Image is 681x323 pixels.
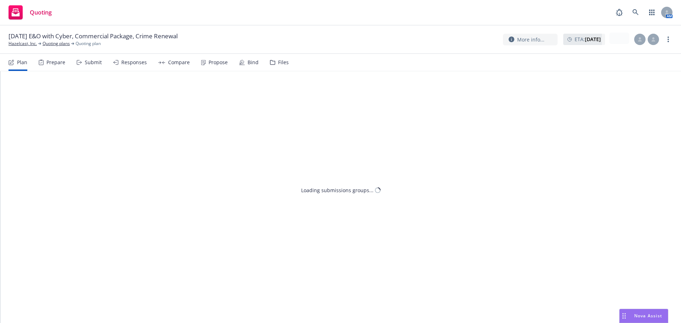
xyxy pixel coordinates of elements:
div: Submit [85,60,102,65]
div: Propose [209,60,228,65]
div: Loading submissions groups... [301,186,373,194]
span: Quoting plan [76,40,101,47]
div: Plan [17,60,27,65]
div: Compare [168,60,190,65]
a: more [664,35,672,44]
div: Prepare [46,60,65,65]
div: Drag to move [620,309,629,323]
span: Quoting [30,10,52,15]
a: Search [629,5,643,20]
button: More info... [503,34,558,45]
div: Files [278,60,289,65]
a: Quoting plans [43,40,70,47]
div: Responses [121,60,147,65]
span: [DATE] E&O with Cyber, Commercial Package, Crime Renewal [9,32,178,40]
strong: [DATE] [585,36,601,43]
button: Nova Assist [619,309,668,323]
a: Quoting [6,2,55,22]
a: Report a Bug [612,5,626,20]
a: Hazelcast, Inc. [9,40,37,47]
span: ETA : [575,35,601,43]
div: Bind [248,60,259,65]
a: Switch app [645,5,659,20]
span: More info... [517,36,544,43]
span: Nova Assist [634,313,662,319]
